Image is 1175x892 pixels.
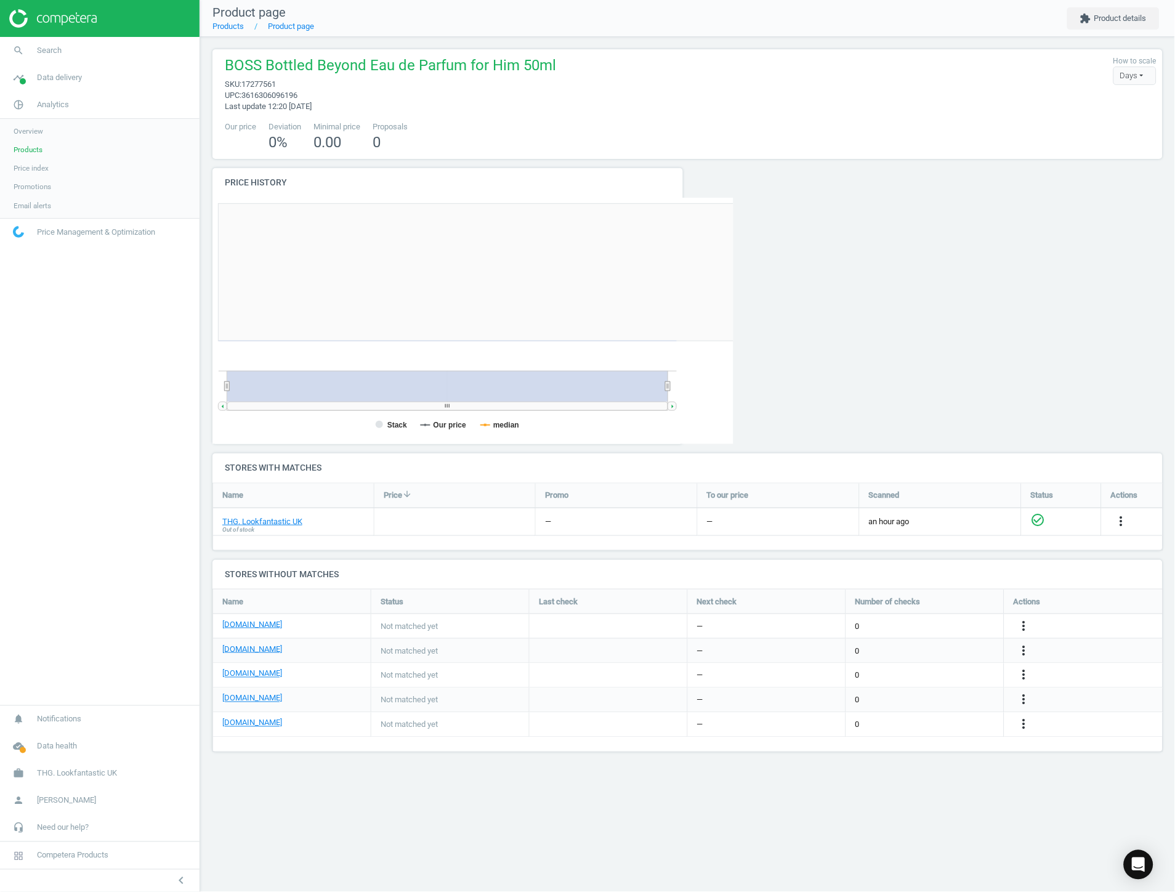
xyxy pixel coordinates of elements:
[697,670,703,681] span: —
[37,741,77,752] span: Data health
[855,720,860,731] span: 0
[14,201,51,211] span: Email alerts
[269,121,301,132] span: Deviation
[373,134,381,151] span: 0
[225,121,256,132] span: Our price
[241,79,276,89] span: 17277561
[14,182,51,192] span: Promotions
[381,596,403,607] span: Status
[174,874,188,888] i: chevron_left
[384,490,402,501] span: Price
[212,5,286,20] span: Product page
[1017,668,1032,684] button: more_vert
[268,22,314,31] a: Product page
[1113,67,1157,85] div: Days
[37,45,62,56] span: Search
[7,816,30,840] i: headset_mic
[1114,514,1129,529] i: more_vert
[1031,490,1054,501] span: Status
[855,695,860,706] span: 0
[166,873,196,889] button: chevron_left
[222,490,243,501] span: Name
[381,621,438,632] span: Not matched yet
[434,421,467,429] tspan: Our price
[212,168,683,197] h4: Price history
[37,768,117,779] span: THG. Lookfantastic UK
[14,163,49,173] span: Price index
[1017,643,1032,659] button: more_vert
[855,596,921,607] span: Number of checks
[1067,7,1160,30] button: extensionProduct details
[212,453,1163,482] h4: Stores with matches
[14,145,42,155] span: Products
[225,91,241,100] span: upc :
[697,621,703,632] span: —
[545,516,551,527] div: —
[225,55,556,79] span: BOSS Bottled Beyond Eau de Parfum for Him 50ml
[222,516,302,527] a: THG. Lookfantastic UK
[225,102,312,111] span: Last update 12:20 [DATE]
[7,39,30,62] i: search
[1017,717,1032,733] button: more_vert
[222,693,282,704] a: [DOMAIN_NAME]
[313,134,341,151] span: 0.00
[1080,13,1091,24] i: extension
[1113,56,1157,67] label: How to scale
[381,695,438,706] span: Not matched yet
[402,489,412,499] i: arrow_downward
[381,720,438,731] span: Not matched yet
[697,596,737,607] span: Next check
[707,490,749,501] span: To our price
[225,79,241,89] span: sku :
[37,795,96,806] span: [PERSON_NAME]
[37,72,82,83] span: Data delivery
[37,99,69,110] span: Analytics
[539,596,578,607] span: Last check
[1017,692,1032,707] i: more_vert
[707,516,713,527] div: —
[7,789,30,813] i: person
[212,22,244,31] a: Products
[14,126,43,136] span: Overview
[222,668,282,679] a: [DOMAIN_NAME]
[13,226,24,238] img: wGWNvw8QSZomAAAAABJRU5ErkJggg==
[269,134,288,151] span: 0 %
[222,525,254,534] span: Out of stock
[37,822,89,833] span: Need our help?
[222,619,282,630] a: [DOMAIN_NAME]
[1017,618,1032,635] button: more_vert
[381,646,438,657] span: Not matched yet
[7,93,30,116] i: pie_chart_outlined
[697,646,703,657] span: —
[1124,850,1153,880] div: Open Intercom Messenger
[313,121,360,132] span: Minimal price
[1017,618,1032,633] i: more_vert
[37,850,108,861] span: Competera Products
[7,735,30,758] i: cloud_done
[222,644,282,655] a: [DOMAIN_NAME]
[373,121,408,132] span: Proposals
[1114,514,1129,530] button: more_vert
[1014,596,1041,607] span: Actions
[1017,717,1032,732] i: more_vert
[1031,513,1046,527] i: check_circle_outline
[1017,643,1032,658] i: more_vert
[37,714,81,725] span: Notifications
[493,421,519,429] tspan: median
[241,91,297,100] span: 3616306096196
[387,421,407,429] tspan: Stack
[7,708,30,731] i: notifications
[7,66,30,89] i: timeline
[855,670,860,681] span: 0
[855,646,860,657] span: 0
[222,596,243,607] span: Name
[697,695,703,706] span: —
[855,621,860,632] span: 0
[1017,692,1032,708] button: more_vert
[37,227,155,238] span: Price Management & Optimization
[869,490,900,501] span: Scanned
[545,490,568,501] span: Promo
[869,516,1012,527] span: an hour ago
[381,670,438,681] span: Not matched yet
[212,560,1163,589] h4: Stores without matches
